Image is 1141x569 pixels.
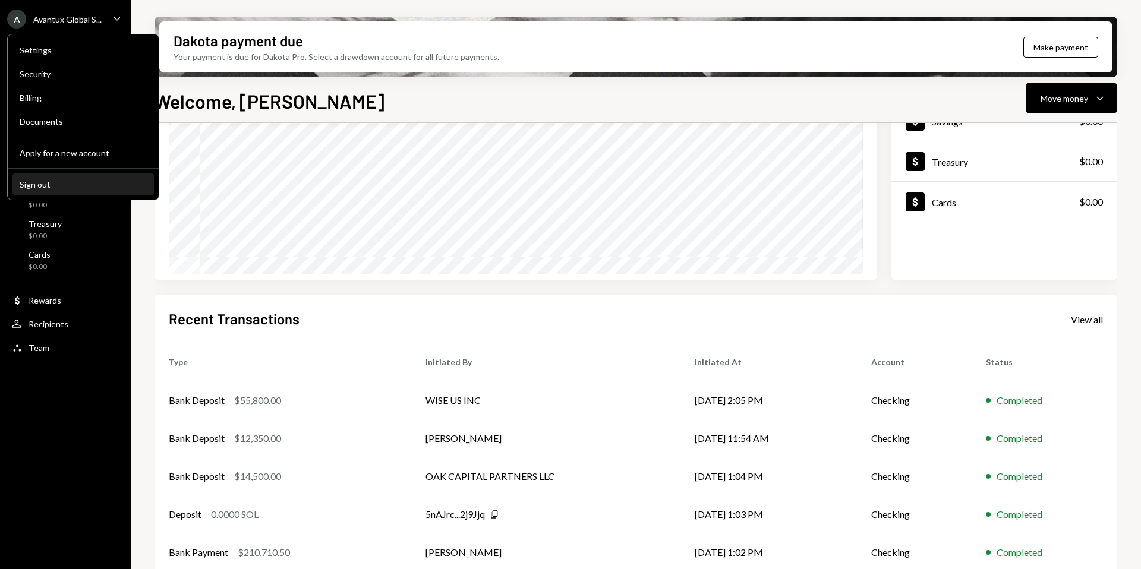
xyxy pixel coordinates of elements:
div: $0.00 [29,262,51,272]
th: Initiated At [680,343,856,381]
td: OAK CAPITAL PARTNERS LLC [411,457,681,495]
button: Move money [1026,83,1117,113]
div: Completed [997,507,1042,521]
div: Bank Payment [169,545,228,559]
td: [DATE] 1:03 PM [680,495,856,533]
div: $55,800.00 [234,393,281,407]
th: Type [155,343,411,381]
h2: Recent Transactions [169,309,300,328]
div: $210,710.50 [238,545,290,559]
div: Completed [997,469,1042,483]
td: Checking [857,495,972,533]
div: Recipients [29,319,68,329]
div: Deposit [169,507,201,521]
td: Checking [857,381,972,419]
div: Documents [20,116,147,127]
div: View all [1071,314,1103,325]
div: Completed [997,431,1042,445]
div: Apply for a new account [20,148,147,158]
div: A [7,10,26,29]
div: Dakota payment due [174,31,303,50]
div: Completed [997,545,1042,559]
a: Team [7,337,124,358]
div: Settings [20,45,147,55]
div: $12,350.00 [234,431,281,445]
a: Billing [12,87,154,108]
a: View all [1071,312,1103,325]
a: Treasury$0.00 [7,215,124,244]
td: WISE US INC [411,381,681,419]
div: Completed [997,393,1042,407]
div: Bank Deposit [169,431,225,445]
th: Initiated By [411,343,681,381]
div: Bank Deposit [169,469,225,483]
button: Make payment [1023,37,1098,58]
a: Cards$0.00 [891,182,1117,222]
div: Team [29,343,49,353]
h1: Welcome, [PERSON_NAME] [155,89,384,113]
td: Checking [857,419,972,457]
th: Account [857,343,972,381]
div: Treasury [29,219,62,229]
td: Checking [857,457,972,495]
div: $14,500.00 [234,469,281,483]
div: $0.00 [1079,195,1103,209]
div: Sign out [20,179,147,189]
a: Treasury$0.00 [891,141,1117,181]
div: $0.00 [1079,154,1103,169]
div: Cards [29,249,51,260]
div: Cards [932,197,956,208]
div: Billing [20,93,147,103]
div: Treasury [932,156,968,167]
div: Avantux Global S... [33,14,102,24]
div: 0.0000 SOL [211,507,259,521]
button: Apply for a new account [12,143,154,164]
a: Rewards [7,289,124,311]
a: Cards$0.00 [7,246,124,274]
div: Rewards [29,295,61,305]
div: Security [20,69,147,79]
td: [DATE] 11:54 AM [680,419,856,457]
a: Recipients [7,313,124,334]
div: Your payment is due for Dakota Pro. Select a drawdown account for all future payments. [174,50,499,63]
div: 5nAJrc...2j9Jjq [425,507,485,521]
td: [DATE] 1:04 PM [680,457,856,495]
button: Sign out [12,174,154,195]
a: Settings [12,39,154,61]
td: [PERSON_NAME] [411,419,681,457]
div: Move money [1041,92,1088,105]
div: $0.00 [29,200,57,210]
a: Security [12,63,154,84]
a: Documents [12,110,154,132]
th: Status [972,343,1117,381]
td: [DATE] 2:05 PM [680,381,856,419]
div: $0.00 [29,231,62,241]
div: Bank Deposit [169,393,225,407]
